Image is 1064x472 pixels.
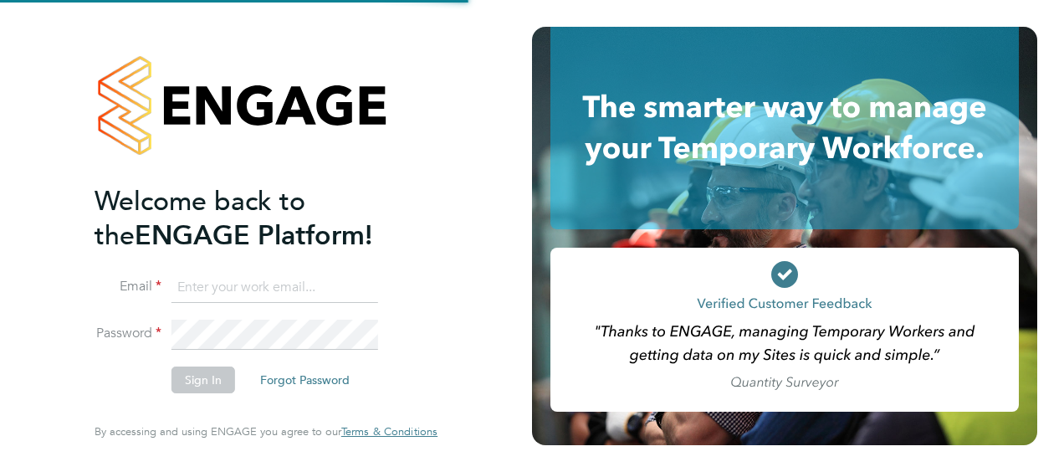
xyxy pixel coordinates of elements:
button: Forgot Password [247,367,363,393]
label: Password [95,325,161,342]
span: Welcome back to the [95,185,305,252]
span: Terms & Conditions [341,424,437,439]
button: Sign In [171,367,235,393]
span: By accessing and using ENGAGE you agree to our [95,424,437,439]
label: Email [95,278,161,295]
input: Enter your work email... [171,273,378,303]
h2: ENGAGE Platform! [95,184,421,253]
a: Terms & Conditions [341,425,437,439]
